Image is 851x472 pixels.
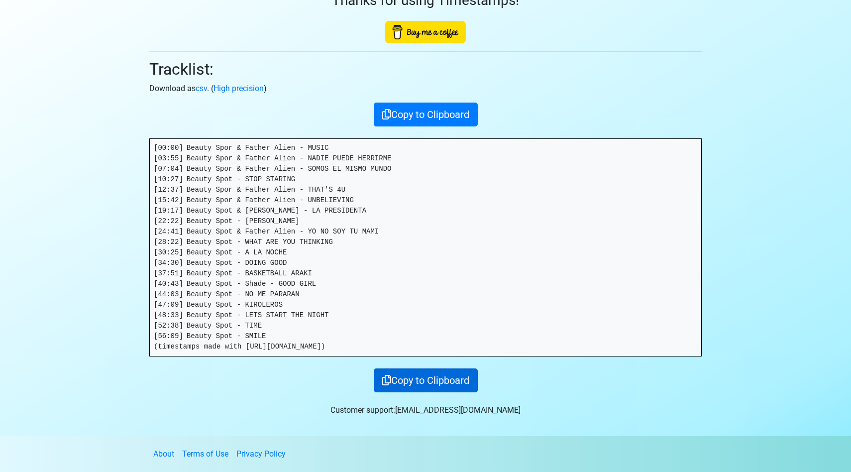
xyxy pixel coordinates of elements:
[196,84,207,93] a: csv
[374,103,478,126] button: Copy to Clipboard
[149,83,702,95] p: Download as . ( )
[236,449,286,459] a: Privacy Policy
[153,449,174,459] a: About
[374,368,478,392] button: Copy to Clipboard
[150,139,701,356] pre: [00:00] Beauty Spor & Father Alien - MUSIC [03:55] Beauty Spor & Father Alien - NADIE PUEDE HERRI...
[149,60,702,79] h2: Tracklist:
[385,21,466,43] img: Buy Me A Coffee
[213,84,264,93] a: High precision
[182,449,228,459] a: Terms of Use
